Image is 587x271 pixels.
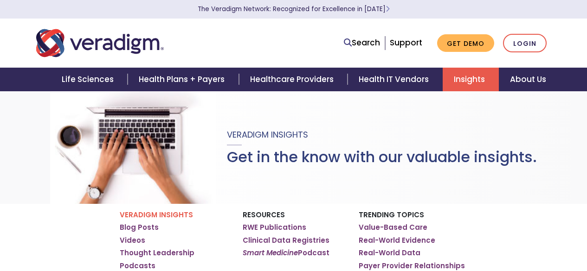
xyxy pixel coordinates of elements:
[227,129,308,140] span: Veradigm Insights
[51,68,128,91] a: Life Sciences
[499,68,557,91] a: About Us
[198,5,390,13] a: The Veradigm Network: Recognized for Excellence in [DATE]Learn More
[503,34,547,53] a: Login
[36,28,164,58] img: Veradigm logo
[128,68,239,91] a: Health Plans + Payers
[243,248,329,258] a: Smart MedicinePodcast
[243,248,298,258] em: Smart Medicine
[120,223,159,232] a: Blog Posts
[243,223,306,232] a: RWE Publications
[348,68,443,91] a: Health IT Vendors
[359,248,420,258] a: Real-World Data
[386,5,390,13] span: Learn More
[359,223,427,232] a: Value-Based Care
[120,248,194,258] a: Thought Leadership
[239,68,348,91] a: Healthcare Providers
[443,68,499,91] a: Insights
[437,34,494,52] a: Get Demo
[243,236,329,245] a: Clinical Data Registries
[390,37,422,48] a: Support
[359,236,435,245] a: Real-World Evidence
[227,148,537,166] h1: Get in the know with our valuable insights.
[120,236,145,245] a: Videos
[344,37,380,49] a: Search
[120,261,155,271] a: Podcasts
